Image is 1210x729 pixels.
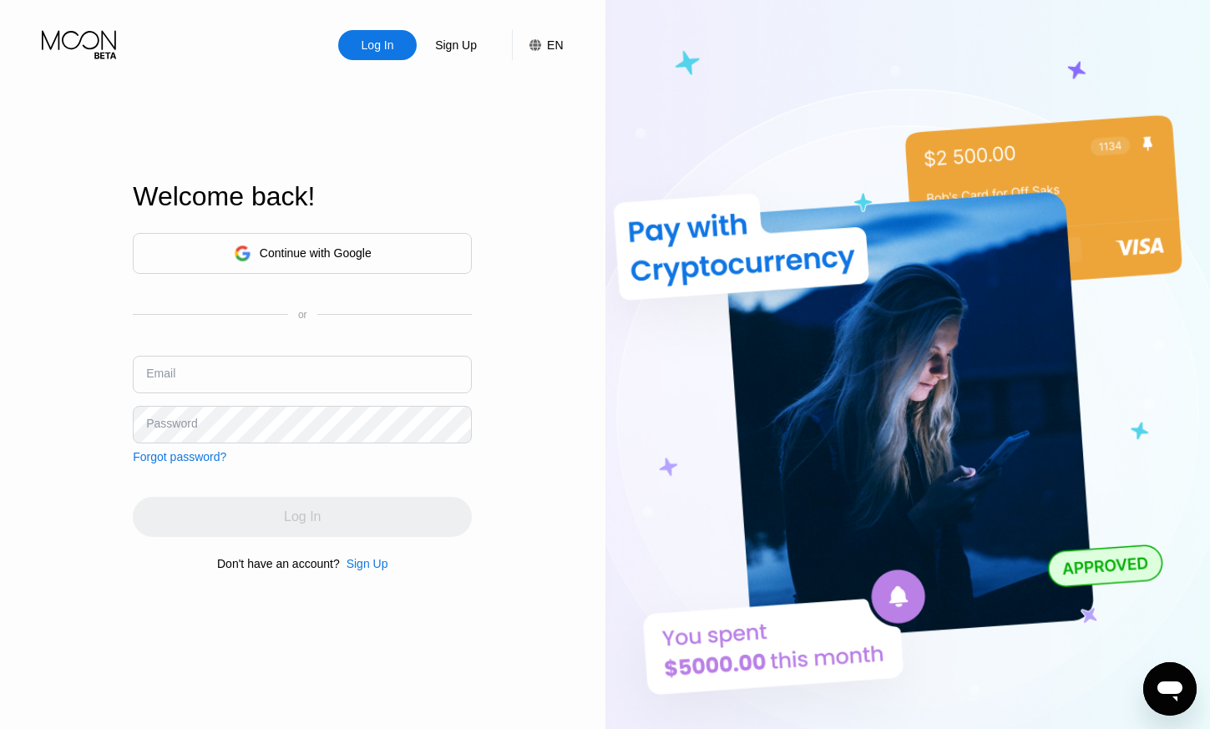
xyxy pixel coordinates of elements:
[133,181,472,212] div: Welcome back!
[1143,662,1197,716] iframe: Кнопка запуска окна обмена сообщениями
[260,246,372,260] div: Continue with Google
[433,37,478,53] div: Sign Up
[146,367,175,380] div: Email
[340,557,388,570] div: Sign Up
[547,38,563,52] div: EN
[360,37,396,53] div: Log In
[417,30,495,60] div: Sign Up
[338,30,417,60] div: Log In
[146,417,197,430] div: Password
[512,30,563,60] div: EN
[133,450,226,463] div: Forgot password?
[298,309,307,321] div: or
[133,233,472,274] div: Continue with Google
[347,557,388,570] div: Sign Up
[217,557,340,570] div: Don't have an account?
